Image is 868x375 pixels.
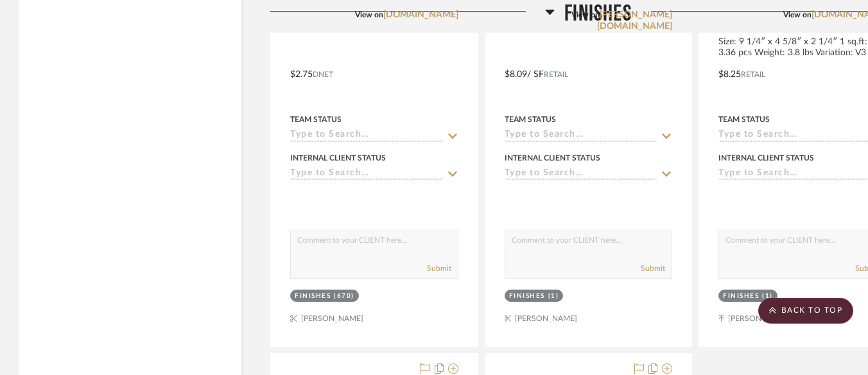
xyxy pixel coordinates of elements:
div: FINISHES [509,292,545,301]
div: FINISHES [723,292,759,301]
input: Type to Search… [505,130,657,142]
div: Internal Client Status [505,152,600,164]
div: Team Status [505,114,556,125]
div: Team Status [718,114,770,125]
a: [PERSON_NAME][DOMAIN_NAME] [597,10,672,31]
a: [DOMAIN_NAME] [383,10,458,19]
input: Type to Search… [505,168,657,180]
div: FINISHES [295,292,331,301]
input: Type to Search… [290,130,443,142]
div: (1) [548,292,559,301]
span: View on [783,11,812,19]
input: Type to Search… [290,168,443,180]
button: Submit [641,263,665,274]
scroll-to-top-button: BACK TO TOP [758,298,853,324]
div: Team Status [290,114,342,125]
button: Submit [427,263,451,274]
div: Internal Client Status [290,152,386,164]
div: (670) [334,292,354,301]
div: Internal Client Status [718,152,814,164]
span: View on [571,11,600,19]
div: (1) [762,292,773,301]
span: View on [355,11,383,19]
